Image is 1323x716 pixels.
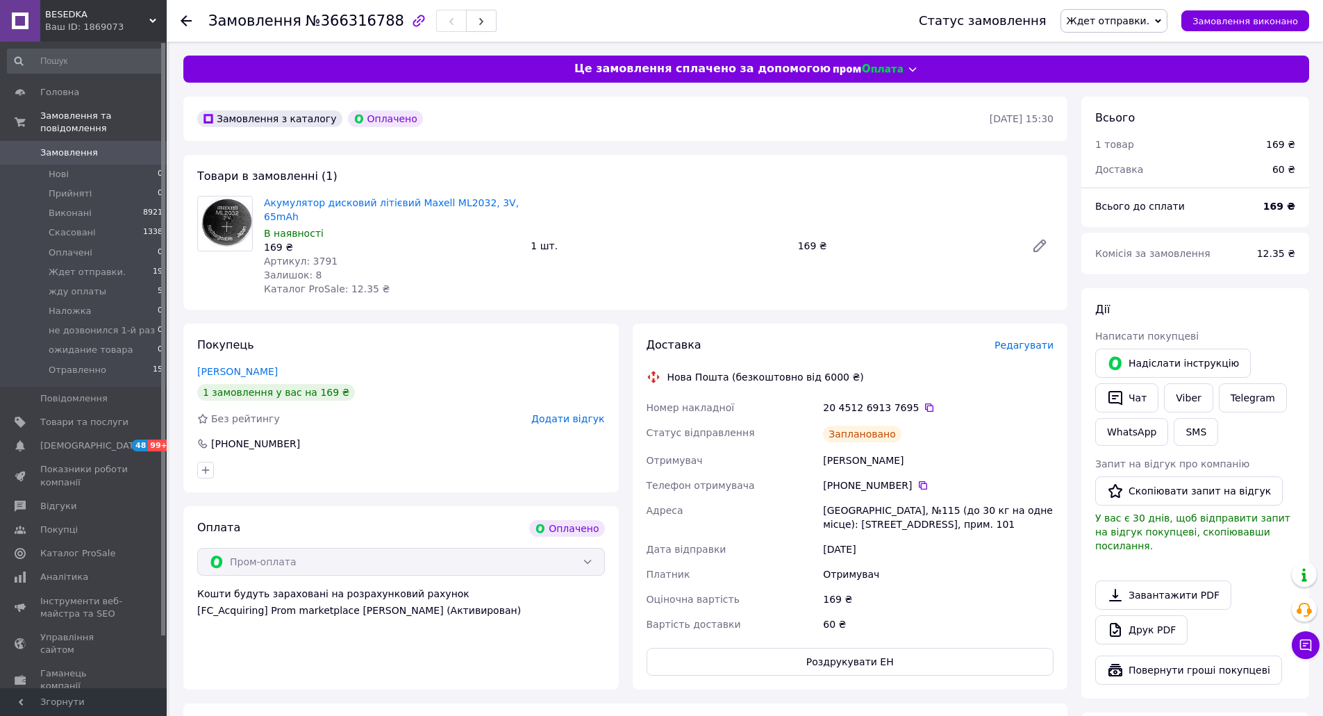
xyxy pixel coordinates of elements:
[158,324,163,337] span: 0
[7,49,164,74] input: Пошук
[197,366,278,377] a: [PERSON_NAME]
[264,240,519,254] div: 169 ₴
[45,21,167,33] div: Ваш ID: 1869073
[664,370,867,384] div: Нова Пошта (безкоштовно від 6000 ₴)
[49,207,92,219] span: Виконані
[1095,383,1158,413] button: Чат
[1095,303,1110,316] span: Дії
[348,110,423,127] div: Оплачено
[40,524,78,536] span: Покупці
[208,13,301,29] span: Замовлення
[1095,458,1249,469] span: Запит на відгук про компанію
[264,283,390,294] span: Каталог ProSale: 12.35 ₴
[647,648,1054,676] button: Роздрукувати ЕН
[1181,10,1309,31] button: Замовлення виконано
[1095,331,1199,342] span: Написати покупцеві
[823,426,901,442] div: Заплановано
[1266,138,1295,151] div: 169 ₴
[49,168,69,181] span: Нові
[792,236,1020,256] div: 169 ₴
[1026,232,1054,260] a: Редагувати
[1192,16,1298,26] span: Замовлення виконано
[153,266,163,278] span: 19
[158,188,163,200] span: 0
[40,147,98,159] span: Замовлення
[40,416,128,428] span: Товари та послуги
[1095,201,1185,212] span: Всього до сплати
[919,14,1047,28] div: Статус замовлення
[264,256,338,267] span: Артикул: 3791
[1095,164,1143,175] span: Доставка
[40,631,128,656] span: Управління сайтом
[1095,418,1168,446] a: WhatsApp
[210,437,301,451] div: [PHONE_NUMBER]
[148,440,171,451] span: 99+
[40,86,79,99] span: Головна
[197,587,605,617] div: Кошти будуть зараховані на розрахунковий рахунок
[181,14,192,28] div: Повернутися назад
[40,595,128,620] span: Інструменти веб-майстра та SEO
[264,228,324,239] span: В наявності
[820,612,1056,637] div: 60 ₴
[647,455,703,466] span: Отримувач
[197,384,355,401] div: 1 замовлення у вас на 169 ₴
[995,340,1054,351] span: Редагувати
[40,392,108,405] span: Повідомлення
[1263,201,1295,212] b: 169 ₴
[647,338,701,351] span: Доставка
[529,520,604,537] div: Оплачено
[264,269,322,281] span: Залишок: 8
[197,603,605,617] div: [FC_Acquiring] Prom marketplace [PERSON_NAME] (Активирован)
[820,587,1056,612] div: 169 ₴
[1095,248,1210,259] span: Комісія за замовлення
[198,197,252,250] img: Акумулятор дисковий літієвий Maxell ML2032, 3V, 65mAh
[197,521,240,534] span: Оплата
[49,266,126,278] span: Ждет отправки.
[49,305,92,317] span: Наложка
[820,537,1056,562] div: [DATE]
[197,110,342,127] div: Замовлення з каталогу
[49,344,133,356] span: ожидание товара
[158,305,163,317] span: 0
[1174,418,1218,446] button: SMS
[1095,656,1282,685] button: Повернути гроші покупцеві
[647,594,740,605] span: Оціночна вартість
[1067,15,1150,26] span: Ждет отправки.
[647,619,741,630] span: Вартість доставки
[197,338,254,351] span: Покупець
[1095,111,1135,124] span: Всього
[158,285,163,298] span: 5
[1095,139,1134,150] span: 1 товар
[820,562,1056,587] div: Отримувач
[49,226,96,239] span: Скасовані
[1095,476,1283,506] button: Скопіювати запит на відгук
[647,505,683,516] span: Адреса
[574,61,831,77] span: Це замовлення сплачено за допомогою
[1264,154,1304,185] div: 60 ₴
[158,168,163,181] span: 0
[45,8,149,21] span: BESEDKA
[647,480,755,491] span: Телефон отримувача
[40,440,143,452] span: [DEMOGRAPHIC_DATA]
[143,226,163,239] span: 1338
[49,188,92,200] span: Прийняті
[306,13,404,29] span: №366316788
[158,247,163,259] span: 0
[49,364,106,376] span: Отравленно
[264,197,519,222] a: Акумулятор дисковий літієвий Maxell ML2032, 3V, 65mAh
[40,571,88,583] span: Аналітика
[1095,513,1290,551] span: У вас є 30 днів, щоб відправити запит на відгук покупцеві, скопіювавши посилання.
[1164,383,1213,413] a: Viber
[820,448,1056,473] div: [PERSON_NAME]
[158,344,163,356] span: 0
[531,413,604,424] span: Додати відгук
[820,498,1056,537] div: [GEOGRAPHIC_DATA], №115 (до 30 кг на одне місце): [STREET_ADDRESS], прим. 101
[40,110,167,135] span: Замовлення та повідомлення
[40,667,128,692] span: Гаманець компанії
[823,401,1054,415] div: 20 4512 6913 7695
[823,478,1054,492] div: [PHONE_NUMBER]
[647,569,690,580] span: Платник
[1219,383,1287,413] a: Telegram
[525,236,792,256] div: 1 шт.
[647,544,726,555] span: Дата відправки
